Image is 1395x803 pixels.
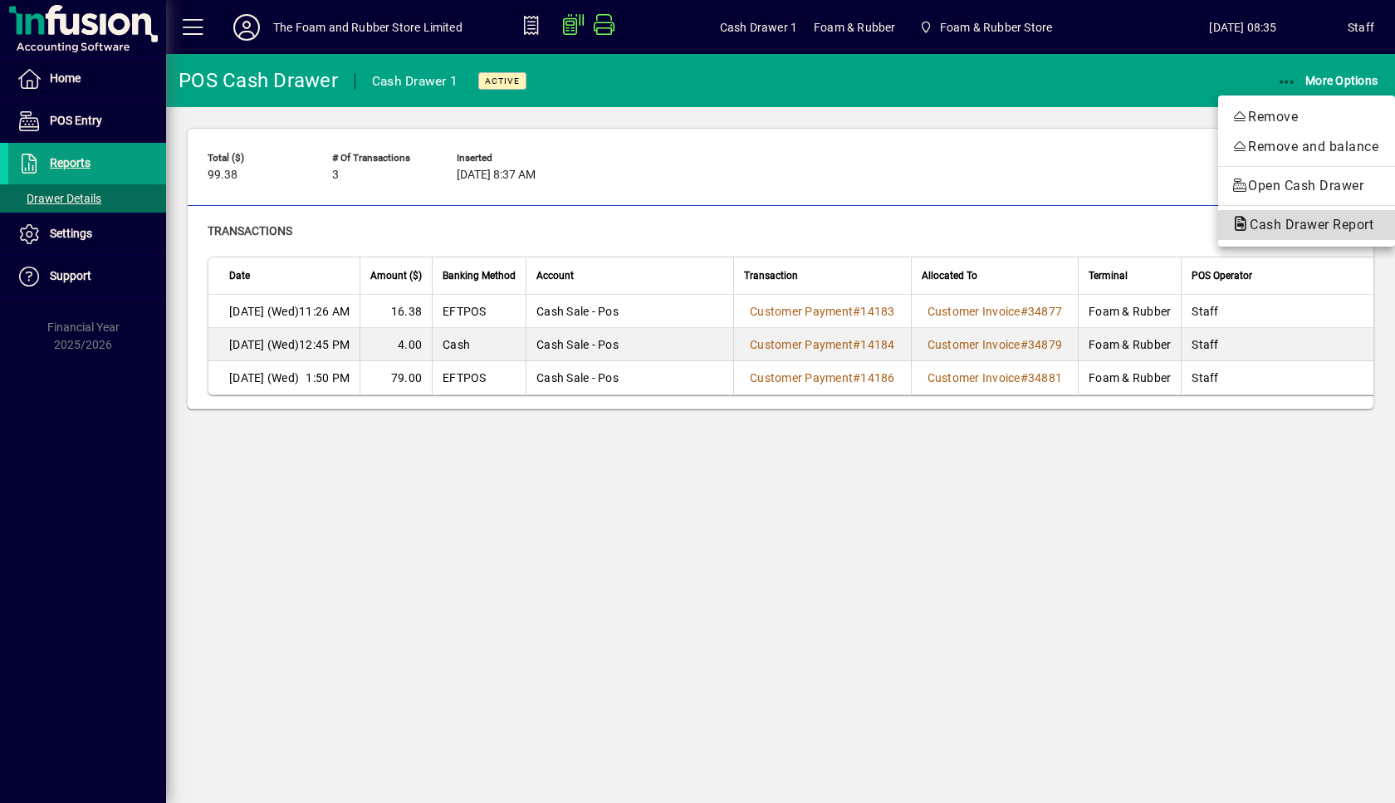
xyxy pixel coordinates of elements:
span: Remove and balance [1231,137,1382,157]
span: Cash Drawer Report [1231,217,1382,233]
span: Open Cash Drawer [1231,176,1382,196]
button: Open Cash Drawer [1218,171,1395,201]
button: Remove [1218,102,1395,132]
span: Remove [1231,107,1382,127]
button: Remove and balance [1218,132,1395,162]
